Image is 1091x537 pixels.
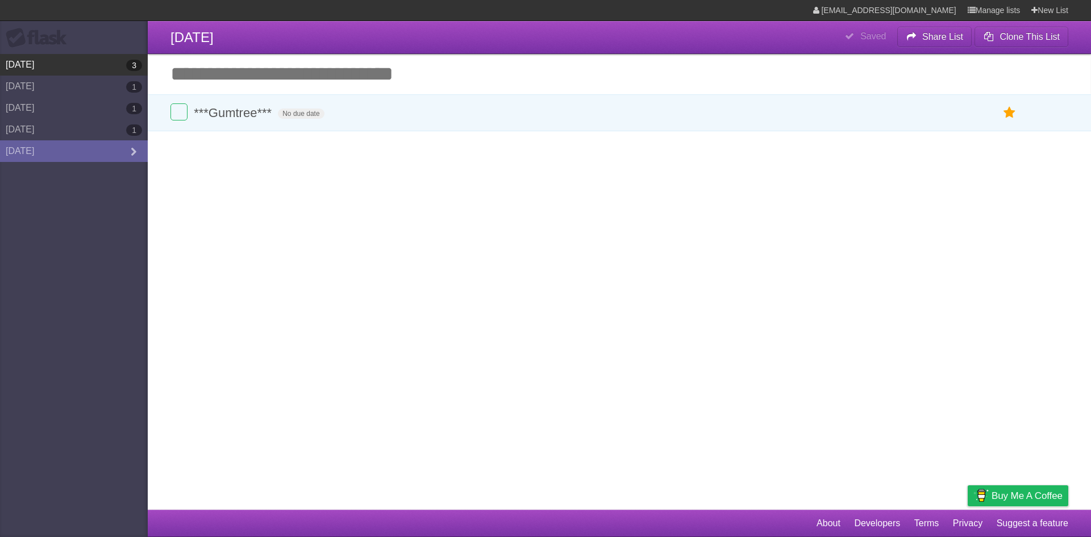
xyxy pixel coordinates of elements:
span: Buy me a coffee [992,486,1063,506]
a: About [817,513,840,534]
label: Done [170,103,188,120]
b: 1 [126,124,142,136]
b: Clone This List [1000,32,1060,41]
b: 3 [126,60,142,71]
button: Clone This List [975,27,1068,47]
a: Privacy [953,513,982,534]
b: Saved [860,31,886,41]
span: No due date [278,109,324,119]
b: Share List [922,32,963,41]
span: [DATE] [170,30,214,45]
img: Buy me a coffee [973,486,989,505]
button: Share List [897,27,972,47]
a: Buy me a coffee [968,485,1068,506]
label: Star task [999,103,1021,122]
a: Suggest a feature [997,513,1068,534]
a: Developers [854,513,900,534]
div: Flask [6,28,74,48]
b: 1 [126,103,142,114]
a: Terms [914,513,939,534]
b: 1 [126,81,142,93]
